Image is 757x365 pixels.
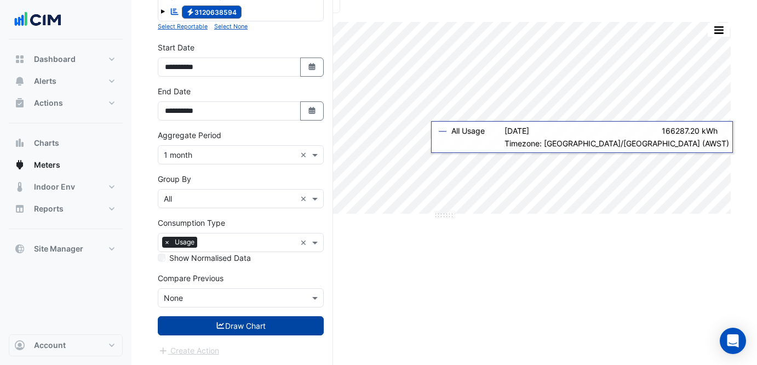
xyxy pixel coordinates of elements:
fa-icon: Select Date [307,62,317,72]
button: Alerts [9,70,123,92]
span: Site Manager [34,243,83,254]
button: More Options [708,23,730,37]
button: Reports [9,198,123,220]
small: Select Reportable [158,23,208,30]
span: Clear [300,193,309,204]
label: Start Date [158,42,194,53]
button: Select Reportable [158,21,208,31]
label: Consumption Type [158,217,225,229]
span: Usage [172,237,197,248]
button: Account [9,334,123,356]
app-escalated-ticket-create-button: Please draw the charts first [158,345,220,355]
fa-icon: Reportable [170,7,180,16]
button: Site Manager [9,238,123,260]
span: Indoor Env [34,181,75,192]
label: Compare Previous [158,272,223,284]
button: Dashboard [9,48,123,70]
app-icon: Dashboard [14,54,25,65]
span: Alerts [34,76,56,87]
app-icon: Alerts [14,76,25,87]
button: Select None [214,21,248,31]
app-icon: Actions [14,98,25,109]
button: Indoor Env [9,176,123,198]
button: Meters [9,154,123,176]
span: 3120638594 [182,5,242,19]
app-icon: Charts [14,138,25,149]
span: Dashboard [34,54,76,65]
label: Aggregate Period [158,129,221,141]
fa-icon: Select Date [307,106,317,116]
span: Account [34,340,66,351]
span: Charts [34,138,59,149]
div: Open Intercom Messenger [720,328,746,354]
span: × [162,237,172,248]
button: Charts [9,132,123,154]
fa-icon: Electricity [186,8,194,16]
button: Draw Chart [158,316,324,335]
button: Actions [9,92,123,114]
app-icon: Reports [14,203,25,214]
app-icon: Site Manager [14,243,25,254]
label: Group By [158,173,191,185]
span: Clear [300,237,309,248]
span: Actions [34,98,63,109]
small: Select None [214,23,248,30]
span: Reports [34,203,64,214]
label: Show Normalised Data [169,252,251,264]
img: Company Logo [13,9,62,31]
app-icon: Meters [14,159,25,170]
span: Meters [34,159,60,170]
app-icon: Indoor Env [14,181,25,192]
label: End Date [158,85,191,97]
span: Clear [300,149,309,161]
